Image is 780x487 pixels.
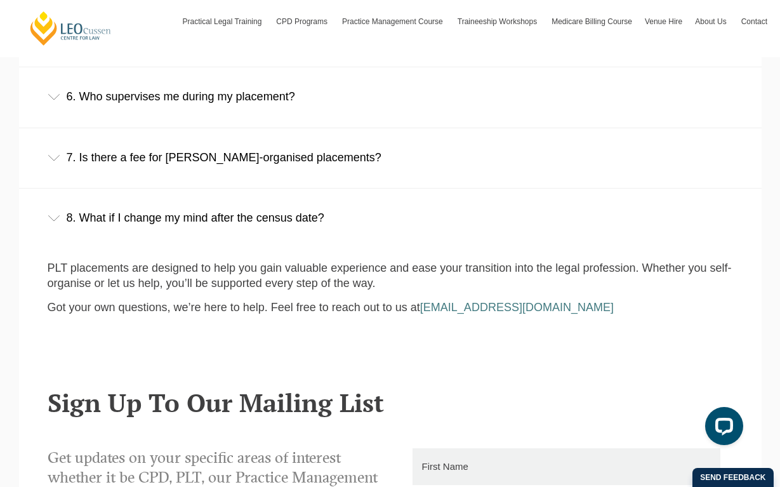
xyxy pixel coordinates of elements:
[451,3,545,40] a: Traineeship Workshops
[413,448,720,485] input: First Name
[735,3,774,40] a: Contact
[19,67,762,126] div: 6. Who supervises me during my placement?
[545,3,638,40] a: Medicare Billing Course
[336,3,451,40] a: Practice Management Course
[19,128,762,187] div: 7. Is there a fee for [PERSON_NAME]-organised placements?
[48,301,420,314] span: Got your own questions, we’re here to help. Feel free to reach out to us at
[638,3,689,40] a: Venue Hire
[19,189,762,248] div: 8. What if I change my mind after the census date?
[176,3,270,40] a: Practical Legal Training
[29,10,113,46] a: [PERSON_NAME] Centre for Law
[420,301,614,314] a: [EMAIL_ADDRESS][DOMAIN_NAME]
[689,3,734,40] a: About Us
[270,3,336,40] a: CPD Programs
[695,402,748,455] iframe: LiveChat chat widget
[48,389,733,417] h2: Sign Up To Our Mailing List
[48,262,732,289] span: PLT placements are designed to help you gain valuable experience and ease your transition into th...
